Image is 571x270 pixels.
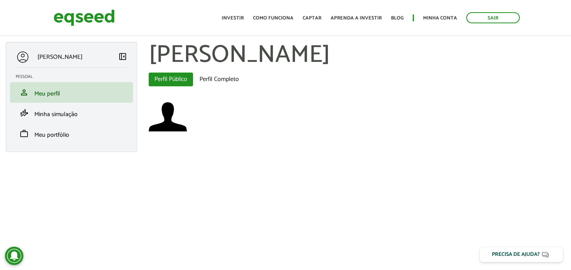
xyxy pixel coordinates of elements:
a: Blog [391,16,404,21]
h2: Pessoal [16,74,133,79]
span: finance_mode [19,108,29,118]
span: work [19,129,29,138]
span: person [19,88,29,97]
a: Como funciona [253,16,294,21]
a: Colapsar menu [118,52,127,63]
li: Minha simulação [10,103,133,123]
a: Ver perfil do usuário. [149,98,187,136]
a: Perfil Completo [194,73,245,86]
p: [PERSON_NAME] [37,53,83,61]
img: Foto de thiago dae eun lee [149,98,187,136]
a: Minha conta [423,16,457,21]
a: Captar [303,16,321,21]
span: Meu perfil [34,89,60,99]
li: Meu perfil [10,82,133,103]
li: Meu portfólio [10,123,133,144]
a: workMeu portfólio [16,129,127,138]
h1: [PERSON_NAME] [149,42,566,69]
span: Minha simulação [34,109,78,120]
a: Sair [466,12,520,23]
span: left_panel_close [118,52,127,61]
a: Aprenda a investir [331,16,382,21]
a: personMeu perfil [16,88,127,97]
a: Investir [222,16,244,21]
a: Perfil Público [149,73,193,86]
a: finance_modeMinha simulação [16,108,127,118]
img: EqSeed [54,8,115,28]
span: Meu portfólio [34,130,69,140]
